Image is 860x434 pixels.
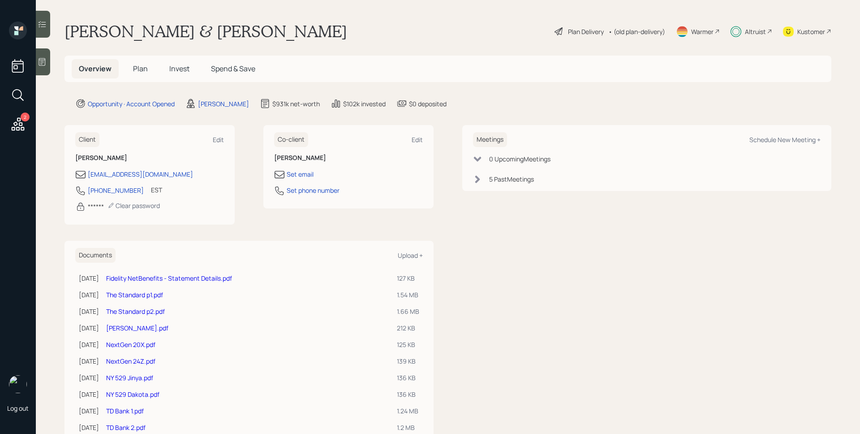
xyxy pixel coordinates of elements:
div: [PHONE_NUMBER] [88,186,144,195]
a: TD Bank 2.pdf [106,423,146,432]
span: Invest [169,64,189,74]
a: NextGen 24Z.pdf [106,357,155,365]
div: Set email [287,169,314,179]
div: 139 KB [397,356,419,366]
h6: [PERSON_NAME] [274,154,423,162]
img: james-distasi-headshot.png [9,375,27,393]
div: $0 deposited [409,99,447,108]
div: 1.54 MB [397,290,419,299]
div: [DATE] [79,390,99,399]
div: [DATE] [79,340,99,349]
div: • (old plan-delivery) [608,27,665,36]
div: [DATE] [79,273,99,283]
div: 5 Past Meeting s [489,174,534,184]
div: Log out [7,404,29,412]
h6: Meetings [473,132,507,147]
div: 0 Upcoming Meeting s [489,154,550,164]
div: 212 KB [397,323,419,333]
a: [PERSON_NAME].pdf [106,324,168,332]
div: [PERSON_NAME] [198,99,249,108]
div: 1.2 MB [397,423,419,432]
a: NextGen 20X.pdf [106,340,155,349]
span: Overview [79,64,112,74]
div: Kustomer [797,27,825,36]
div: 136 KB [397,390,419,399]
div: $931k net-worth [272,99,320,108]
a: The Standard p2.pdf [106,307,165,316]
div: Edit [412,135,423,144]
a: The Standard p1.pdf [106,291,163,299]
div: 1.24 MB [397,406,419,416]
div: 1.66 MB [397,307,419,316]
span: Plan [133,64,148,74]
div: Edit [213,135,224,144]
div: 125 KB [397,340,419,349]
div: [DATE] [79,423,99,432]
div: Upload + [398,251,423,260]
div: [DATE] [79,406,99,416]
div: $102k invested [343,99,386,108]
div: [DATE] [79,373,99,382]
div: [DATE] [79,290,99,299]
h6: Documents [75,248,116,263]
a: TD Bank 1.pdf [106,407,144,415]
div: 127 KB [397,273,419,283]
h6: [PERSON_NAME] [75,154,224,162]
div: [DATE] [79,356,99,366]
div: Altruist [745,27,766,36]
div: [DATE] [79,307,99,316]
h6: Co-client [274,132,308,147]
h1: [PERSON_NAME] & [PERSON_NAME] [64,22,347,41]
div: Opportunity · Account Opened [88,99,175,108]
div: Set phone number [287,186,340,195]
div: Plan Delivery [568,27,604,36]
div: Warmer [691,27,714,36]
div: [DATE] [79,323,99,333]
a: NY 529 Dakota.pdf [106,390,159,399]
div: Schedule New Meeting + [749,135,821,144]
div: 2 [21,113,30,122]
div: EST [151,185,162,195]
a: Fidelity NetBenefits - Statement Details.pdf [106,274,232,282]
h6: Client [75,132,99,147]
a: NY 529 Jinya.pdf [106,373,153,382]
div: 136 KB [397,373,419,382]
div: [EMAIL_ADDRESS][DOMAIN_NAME] [88,169,193,179]
div: Clear password [107,201,160,210]
span: Spend & Save [211,64,255,74]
